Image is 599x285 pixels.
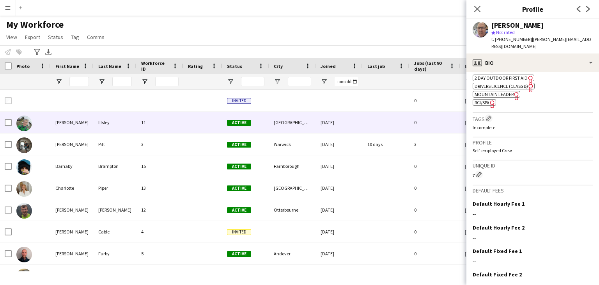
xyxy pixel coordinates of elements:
h3: Default Fixed Fee 2 [473,271,522,278]
span: Workforce ID [141,60,169,72]
div: Pitt [94,134,136,155]
div: Illsley [94,112,136,133]
span: Invited [227,229,251,235]
input: Last Name Filter Input [112,77,132,86]
span: Joined [321,63,336,69]
div: 10 days [363,134,409,155]
div: Barnaby [51,155,94,177]
div: [DATE] [316,112,363,133]
div: [DATE] [316,221,363,242]
span: Invited [227,98,251,104]
div: [GEOGRAPHIC_DATA] [269,177,316,199]
div: [DATE] [316,155,363,177]
div: [GEOGRAPHIC_DATA] [269,112,316,133]
app-action-btn: Export XLSX [44,47,53,57]
div: [PERSON_NAME] [94,199,136,221]
img: Andrew Pitt [16,137,32,153]
div: Charlotte [51,177,94,199]
div: 3 [136,134,183,155]
div: [DATE] [316,177,363,199]
div: [PERSON_NAME] [51,112,94,133]
div: [PERSON_NAME] [491,22,544,29]
input: Status Filter Input [241,77,264,86]
span: Active [227,164,251,169]
button: Open Filter Menu [98,78,105,85]
div: 13 [136,177,183,199]
div: 7 [473,171,593,178]
div: -- [473,258,593,265]
h3: Default Hourly Fee 1 [473,200,525,207]
div: 0 [409,199,460,221]
p: Self-employed Crew [473,148,593,153]
div: -- [473,210,593,217]
div: Warwick [269,134,316,155]
h3: Default Hourly Fee 2 [473,224,525,231]
img: Andrea Illsley [16,116,32,131]
button: Open Filter Menu [321,78,328,85]
div: [DATE] [316,134,363,155]
div: 5 [136,243,183,264]
span: Jobs (last 90 days) [414,60,446,72]
div: 3 [409,134,460,155]
div: [DATE] [316,243,363,264]
div: Furby [94,243,136,264]
span: Rating [188,63,203,69]
div: 0 [409,177,460,199]
p: Incomplete [473,125,593,130]
span: Active [227,207,251,213]
div: [PERSON_NAME] [51,221,94,242]
input: City Filter Input [288,77,311,86]
input: Row Selection is disabled for this row (unchecked) [5,97,12,104]
div: [PERSON_NAME] [51,243,94,264]
span: Tag [71,34,79,41]
button: Open Filter Menu [141,78,148,85]
div: Andover [269,243,316,264]
button: Open Filter Menu [274,78,281,85]
span: t. [PHONE_NUMBER] [491,36,532,42]
h3: Default Fixed Fee 1 [473,248,522,255]
a: Tag [68,32,82,42]
div: 15 [136,155,183,177]
span: Not rated [496,29,515,35]
span: Mountain Leader [475,91,514,97]
a: Export [22,32,43,42]
div: 4 [136,221,183,242]
h3: Profile [473,139,593,146]
span: Export [25,34,40,41]
input: Joined Filter Input [335,77,358,86]
span: | [PERSON_NAME][EMAIL_ADDRESS][DOMAIN_NAME] [491,36,591,49]
span: Active [227,251,251,257]
div: Brampton [94,155,136,177]
div: Cable [94,221,136,242]
div: 0 [409,112,460,133]
div: 0 [409,221,460,242]
a: Status [45,32,66,42]
input: First Name Filter Input [69,77,89,86]
span: Photo [16,63,30,69]
div: [PERSON_NAME] [51,134,94,155]
span: Active [227,120,251,126]
img: Douglas Furby [16,247,32,262]
span: Active [227,185,251,191]
div: 12 [136,199,183,221]
span: Drivers Licence (Class B) [475,83,528,89]
div: Farnborough [269,155,316,177]
a: Comms [84,32,108,42]
h3: Profile [466,4,599,14]
div: Piper [94,177,136,199]
div: [PERSON_NAME] [51,199,94,221]
span: Last Name [98,63,121,69]
div: [DATE] [316,199,363,221]
span: Status [227,63,242,69]
h3: Unique ID [473,162,593,169]
button: Open Filter Menu [227,78,234,85]
span: Email [465,63,477,69]
button: Open Filter Menu [55,78,62,85]
h3: Tags [473,114,593,123]
span: View [6,34,17,41]
div: Bio [466,53,599,72]
div: 0 [409,243,460,264]
input: Workforce ID Filter Input [155,77,179,86]
img: Barnaby Brampton [16,159,32,175]
div: -- [473,234,593,241]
